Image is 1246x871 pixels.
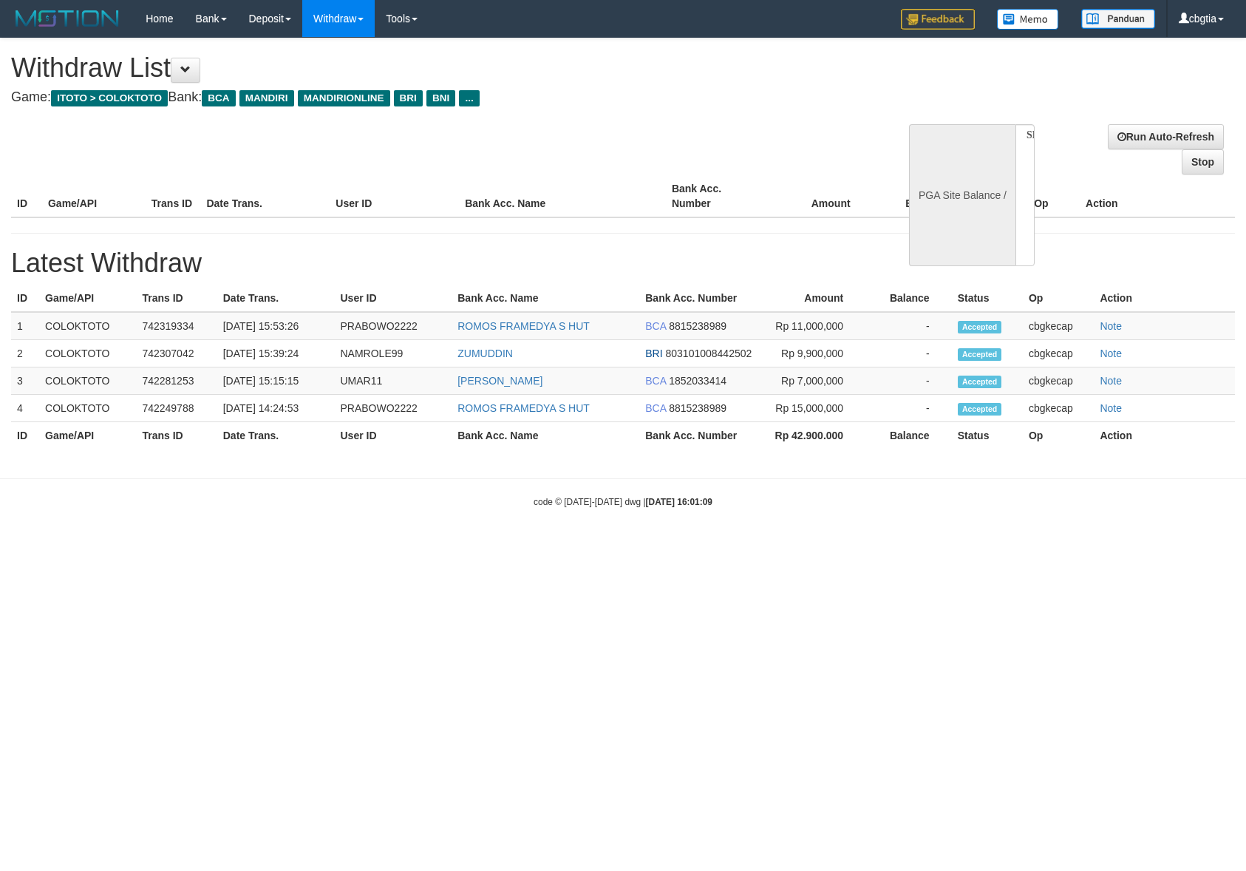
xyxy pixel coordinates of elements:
[334,422,452,450] th: User ID
[865,312,951,340] td: -
[1023,285,1094,312] th: Op
[39,312,136,340] td: COLOKTOTO
[958,403,1002,416] span: Accepted
[459,175,666,217] th: Bank Acc. Name
[1108,124,1224,149] a: Run Auto-Refresh
[239,90,294,106] span: MANDIRI
[958,348,1002,361] span: Accepted
[11,175,42,217] th: ID
[452,285,639,312] th: Bank Acc. Name
[1028,175,1080,217] th: Op
[11,367,39,395] td: 3
[39,395,136,422] td: COLOKTOTO
[646,497,712,507] strong: [DATE] 16:01:09
[1080,175,1235,217] th: Action
[457,375,542,387] a: [PERSON_NAME]
[1100,348,1122,359] a: Note
[39,367,136,395] td: COLOKTOTO
[764,340,865,367] td: Rp 9,900,000
[11,340,39,367] td: 2
[394,90,423,106] span: BRI
[639,422,764,450] th: Bank Acc. Number
[217,395,335,422] td: [DATE] 14:24:53
[865,367,951,395] td: -
[952,285,1023,312] th: Status
[764,422,865,450] th: Rp 42.900.000
[136,312,217,340] td: 742319334
[452,422,639,450] th: Bank Acc. Name
[298,90,390,106] span: MANDIRIONLINE
[764,395,865,422] td: Rp 15,000,000
[334,312,452,340] td: PRABOWO2222
[426,90,455,106] span: BNI
[645,375,666,387] span: BCA
[669,320,726,332] span: 8815238989
[1094,422,1235,450] th: Action
[865,340,951,367] td: -
[11,7,123,30] img: MOTION_logo.png
[136,395,217,422] td: 742249788
[958,376,1002,388] span: Accepted
[136,285,217,312] th: Trans ID
[865,285,951,312] th: Balance
[1094,285,1235,312] th: Action
[769,175,873,217] th: Amount
[1182,149,1224,174] a: Stop
[334,340,452,367] td: NAMROLE99
[1023,395,1094,422] td: cbgkecap
[645,320,666,332] span: BCA
[334,285,452,312] th: User ID
[217,422,335,450] th: Date Trans.
[459,90,479,106] span: ...
[217,312,335,340] td: [DATE] 15:53:26
[909,124,1015,266] div: PGA Site Balance /
[334,395,452,422] td: PRABOWO2222
[330,175,459,217] th: User ID
[457,320,590,332] a: ROMOS FRAMEDYA S HUT
[136,340,217,367] td: 742307042
[1023,340,1094,367] td: cbgkecap
[873,175,967,217] th: Balance
[865,395,951,422] td: -
[39,285,136,312] th: Game/API
[457,402,590,414] a: ROMOS FRAMEDYA S HUT
[217,285,335,312] th: Date Trans.
[865,422,951,450] th: Balance
[764,312,865,340] td: Rp 11,000,000
[39,340,136,367] td: COLOKTOTO
[146,175,201,217] th: Trans ID
[11,248,1235,278] h1: Latest Withdraw
[1023,367,1094,395] td: cbgkecap
[11,53,816,83] h1: Withdraw List
[11,422,39,450] th: ID
[901,9,975,30] img: Feedback.jpg
[645,348,662,359] span: BRI
[669,375,726,387] span: 1852033414
[534,497,712,507] small: code © [DATE]-[DATE] dwg |
[665,348,752,359] span: 803101008442502
[11,395,39,422] td: 4
[334,367,452,395] td: UMAR11
[136,367,217,395] td: 742281253
[457,348,513,359] a: ZUMUDDIN
[217,340,335,367] td: [DATE] 15:39:24
[217,367,335,395] td: [DATE] 15:15:15
[669,402,726,414] span: 8815238989
[42,175,146,217] th: Game/API
[136,422,217,450] th: Trans ID
[1100,402,1122,414] a: Note
[1081,9,1155,29] img: panduan.png
[1023,422,1094,450] th: Op
[200,175,330,217] th: Date Trans.
[666,175,769,217] th: Bank Acc. Number
[1100,375,1122,387] a: Note
[39,422,136,450] th: Game/API
[997,9,1059,30] img: Button%20Memo.svg
[1023,312,1094,340] td: cbgkecap
[202,90,235,106] span: BCA
[764,285,865,312] th: Amount
[639,285,764,312] th: Bank Acc. Number
[645,402,666,414] span: BCA
[11,90,816,105] h4: Game: Bank:
[764,367,865,395] td: Rp 7,000,000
